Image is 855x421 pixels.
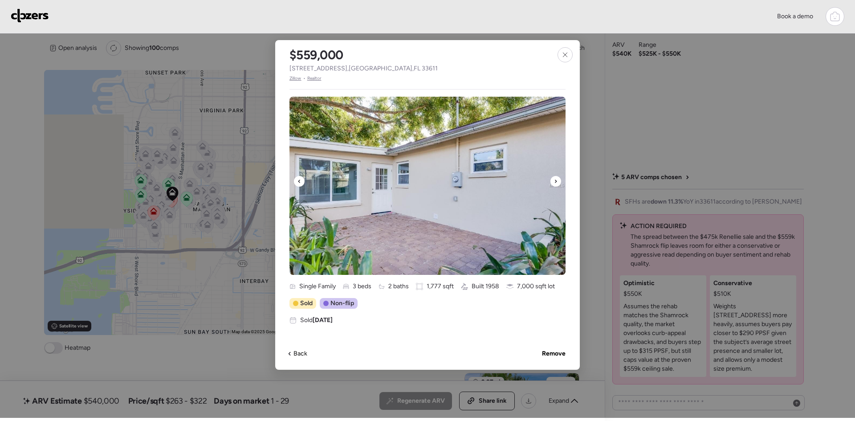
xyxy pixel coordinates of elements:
[300,299,313,308] span: Sold
[542,349,566,358] span: Remove
[300,316,333,325] span: Sold
[313,316,333,324] span: [DATE]
[427,282,454,291] span: 1,777 sqft
[388,282,409,291] span: 2 baths
[517,282,555,291] span: 7,000 sqft lot
[353,282,371,291] span: 3 beds
[330,299,354,308] span: Non-flip
[289,64,438,73] span: [STREET_ADDRESS] , [GEOGRAPHIC_DATA] , FL 33611
[303,75,305,82] span: •
[777,12,813,20] span: Book a demo
[293,349,307,358] span: Back
[299,282,336,291] span: Single Family
[307,75,322,82] span: Realtor
[289,47,343,62] h2: $559,000
[11,8,49,23] img: Logo
[472,282,499,291] span: Built 1958
[289,75,301,82] span: Zillow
